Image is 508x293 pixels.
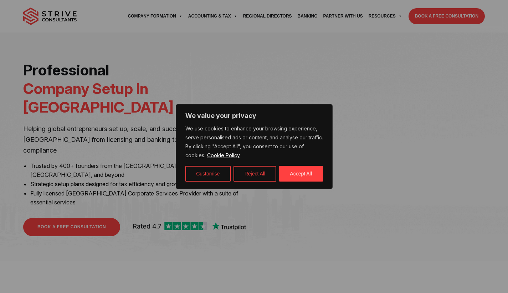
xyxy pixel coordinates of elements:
[176,104,333,189] div: We value your privacy
[185,166,231,182] button: Customise
[279,166,323,182] button: Accept All
[185,124,323,160] p: We use cookies to enhance your browsing experience, serve personalised ads or content, and analys...
[185,111,323,120] p: We value your privacy
[207,152,240,159] a: Cookie Policy
[234,166,276,182] button: Reject All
